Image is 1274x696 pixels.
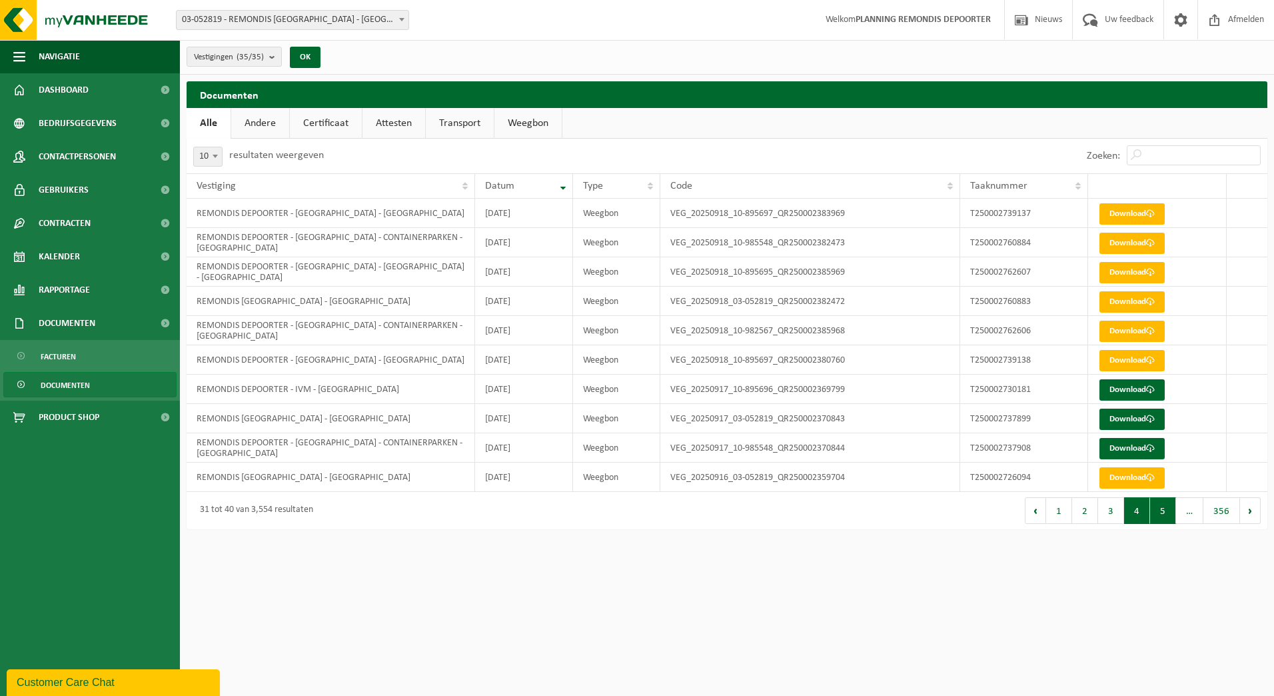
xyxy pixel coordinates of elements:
td: VEG_20250918_10-895695_QR250002385969 [660,257,960,287]
td: Weegbon [573,199,660,228]
td: REMONDIS DEPOORTER - [GEOGRAPHIC_DATA] - [GEOGRAPHIC_DATA] [187,199,475,228]
a: Andere [231,108,289,139]
td: Weegbon [573,375,660,404]
label: resultaten weergeven [229,150,324,161]
td: VEG_20250917_03-052819_QR250002370843 [660,404,960,433]
td: [DATE] [475,433,573,463]
count: (35/35) [237,53,264,61]
a: Download [1099,203,1165,225]
span: Vestigingen [194,47,264,67]
span: 03-052819 - REMONDIS WEST-VLAANDEREN - OOSTENDE [176,10,409,30]
td: REMONDIS [GEOGRAPHIC_DATA] - [GEOGRAPHIC_DATA] [187,287,475,316]
span: Datum [485,181,514,191]
td: Weegbon [573,287,660,316]
td: T250002762607 [960,257,1088,287]
td: T250002737899 [960,404,1088,433]
span: 10 [193,147,223,167]
td: REMONDIS DEPOORTER - [GEOGRAPHIC_DATA] - [GEOGRAPHIC_DATA] [187,345,475,375]
td: REMONDIS DEPOORTER - [GEOGRAPHIC_DATA] - CONTAINERPARKEN - [GEOGRAPHIC_DATA] [187,228,475,257]
td: Weegbon [573,316,660,345]
td: [DATE] [475,316,573,345]
span: Taaknummer [970,181,1027,191]
td: REMONDIS DEPOORTER - IVM - [GEOGRAPHIC_DATA] [187,375,475,404]
td: REMONDIS DEPOORTER - [GEOGRAPHIC_DATA] - CONTAINERPARKEN - [GEOGRAPHIC_DATA] [187,316,475,345]
a: Transport [426,108,494,139]
td: T250002730181 [960,375,1088,404]
a: Certificaat [290,108,362,139]
td: T250002739138 [960,345,1088,375]
a: Download [1099,262,1165,283]
td: REMONDIS [GEOGRAPHIC_DATA] - [GEOGRAPHIC_DATA] [187,404,475,433]
td: [DATE] [475,463,573,492]
td: Weegbon [573,404,660,433]
td: T250002762606 [960,316,1088,345]
a: Facturen [3,343,177,369]
td: VEG_20250918_10-895697_QR250002383969 [660,199,960,228]
strong: PLANNING REMONDIS DEPOORTER [856,15,991,25]
a: Weegbon [494,108,562,139]
td: VEG_20250917_10-895696_QR250002369799 [660,375,960,404]
td: Weegbon [573,463,660,492]
td: [DATE] [475,404,573,433]
button: 4 [1124,497,1150,524]
span: Code [670,181,692,191]
button: Vestigingen(35/35) [187,47,282,67]
a: Download [1099,291,1165,313]
button: Previous [1025,497,1046,524]
span: … [1176,497,1203,524]
td: [DATE] [475,199,573,228]
span: Contactpersonen [39,140,116,173]
a: Download [1099,350,1165,371]
td: T250002760884 [960,228,1088,257]
td: [DATE] [475,228,573,257]
td: T250002726094 [960,463,1088,492]
span: Kalender [39,240,80,273]
td: REMONDIS [GEOGRAPHIC_DATA] - [GEOGRAPHIC_DATA] [187,463,475,492]
td: Weegbon [573,257,660,287]
a: Download [1099,438,1165,459]
span: 10 [194,147,222,166]
td: T250002760883 [960,287,1088,316]
a: Alle [187,108,231,139]
h2: Documenten [187,81,1267,107]
td: VEG_20250918_03-052819_QR250002382472 [660,287,960,316]
span: Facturen [41,344,76,369]
span: Documenten [39,307,95,340]
td: VEG_20250918_10-982567_QR250002385968 [660,316,960,345]
td: [DATE] [475,257,573,287]
button: 356 [1203,497,1240,524]
td: VEG_20250916_03-052819_QR250002359704 [660,463,960,492]
span: Contracten [39,207,91,240]
a: Attesten [362,108,425,139]
button: Next [1240,497,1261,524]
div: 31 tot 40 van 3,554 resultaten [193,499,313,523]
span: Documenten [41,373,90,398]
span: Bedrijfsgegevens [39,107,117,140]
td: [DATE] [475,345,573,375]
a: Download [1099,379,1165,401]
span: Rapportage [39,273,90,307]
td: REMONDIS DEPOORTER - [GEOGRAPHIC_DATA] - [GEOGRAPHIC_DATA] - [GEOGRAPHIC_DATA] [187,257,475,287]
a: Documenten [3,372,177,397]
td: [DATE] [475,287,573,316]
label: Zoeken: [1087,151,1120,161]
td: T250002737908 [960,433,1088,463]
td: Weegbon [573,228,660,257]
a: Download [1099,467,1165,489]
td: VEG_20250918_10-985548_QR250002382473 [660,228,960,257]
span: Gebruikers [39,173,89,207]
iframe: chat widget [7,667,223,696]
span: Product Shop [39,401,99,434]
td: Weegbon [573,433,660,463]
a: Download [1099,233,1165,254]
span: Dashboard [39,73,89,107]
span: 03-052819 - REMONDIS WEST-VLAANDEREN - OOSTENDE [177,11,408,29]
a: Download [1099,321,1165,342]
span: Vestiging [197,181,236,191]
a: Download [1099,409,1165,430]
button: 3 [1098,497,1124,524]
button: OK [290,47,320,68]
span: Navigatie [39,40,80,73]
button: 1 [1046,497,1072,524]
